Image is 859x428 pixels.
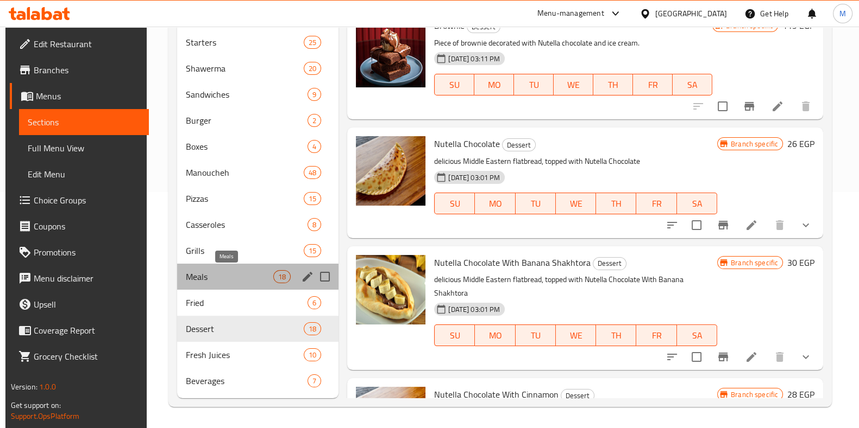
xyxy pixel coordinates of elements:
[673,74,712,95] button: SA
[186,192,304,205] span: Pizzas
[787,136,814,151] h6: 26 EGP
[475,324,515,346] button: MO
[308,140,321,153] div: items
[711,95,734,118] span: Select to update
[28,168,140,181] span: Edit Menu
[641,196,672,212] span: FR
[655,8,727,20] div: [GEOGRAPHIC_DATA]
[186,270,273,283] span: Meals
[799,350,812,363] svg: Show Choices
[186,140,308,153] div: Boxes
[304,63,321,74] span: 20
[598,77,629,93] span: TH
[304,350,321,360] span: 10
[10,265,149,291] a: Menu disclaimer
[444,304,504,315] span: [DATE] 03:01 PM
[560,328,592,343] span: WE
[304,62,321,75] div: items
[308,218,321,231] div: items
[600,196,632,212] span: TH
[520,196,551,212] span: TU
[308,296,321,309] div: items
[34,298,140,311] span: Upsell
[304,348,321,361] div: items
[745,219,758,232] a: Edit menu item
[444,173,504,183] span: [DATE] 03:01 PM
[39,380,56,394] span: 1.0.0
[434,324,475,346] button: SU
[10,187,149,213] a: Choice Groups
[736,93,762,119] button: Branch-specific-item
[793,212,819,238] button: show more
[514,74,554,95] button: TU
[304,322,321,335] div: items
[10,57,149,83] a: Branches
[10,239,149,265] a: Promotions
[28,142,140,155] span: Full Menu View
[177,55,338,81] div: Shawerma20
[186,88,308,101] span: Sandwiches
[28,116,140,129] span: Sections
[434,155,717,168] p: delicious Middle Eastern flatbread, topped with Nutella Chocolate
[34,220,140,233] span: Coupons
[10,291,149,317] a: Upsell
[554,74,593,95] button: WE
[434,193,475,214] button: SU
[636,324,676,346] button: FR
[685,346,708,368] span: Select to update
[636,193,676,214] button: FR
[356,136,425,206] img: Nutella Chocolate
[34,324,140,337] span: Coverage Report
[19,109,149,135] a: Sections
[787,387,814,402] h6: 28 EGP
[186,114,308,127] div: Burger
[593,257,626,270] div: Dessert
[19,161,149,187] a: Edit Menu
[710,212,736,238] button: Branch-specific-item
[186,374,308,387] span: Beverages
[356,18,425,87] img: Brownie
[186,36,304,49] span: Starters
[186,244,304,257] span: Grills
[520,328,551,343] span: TU
[308,376,321,386] span: 7
[434,254,591,271] span: Nutella Chocolate With Banana Shakhtora
[561,389,594,402] div: Dessert
[304,166,321,179] div: items
[274,272,290,282] span: 18
[439,196,471,212] span: SU
[502,138,536,151] div: Dessert
[516,324,556,346] button: TU
[10,31,149,57] a: Edit Restaurant
[439,328,471,343] span: SU
[793,344,819,370] button: show more
[10,83,149,109] a: Menus
[308,116,321,126] span: 2
[726,139,782,149] span: Branch specific
[186,296,308,309] span: Fried
[659,212,685,238] button: sort-choices
[558,77,589,93] span: WE
[308,298,321,308] span: 6
[839,8,846,20] span: M
[19,135,149,161] a: Full Menu View
[304,246,321,256] span: 15
[726,389,782,400] span: Branch specific
[677,77,708,93] span: SA
[677,193,717,214] button: SA
[34,246,140,259] span: Promotions
[434,36,712,50] p: Piece of brownie decorated with Nutella chocolate and ice cream.
[177,316,338,342] div: Dessert18
[767,212,793,238] button: delete
[767,344,793,370] button: delete
[304,194,321,204] span: 15
[308,90,321,100] span: 9
[186,166,304,179] span: Manoucheh
[186,62,304,75] div: Shawerma
[177,133,338,159] div: Boxes4
[304,168,321,178] span: 48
